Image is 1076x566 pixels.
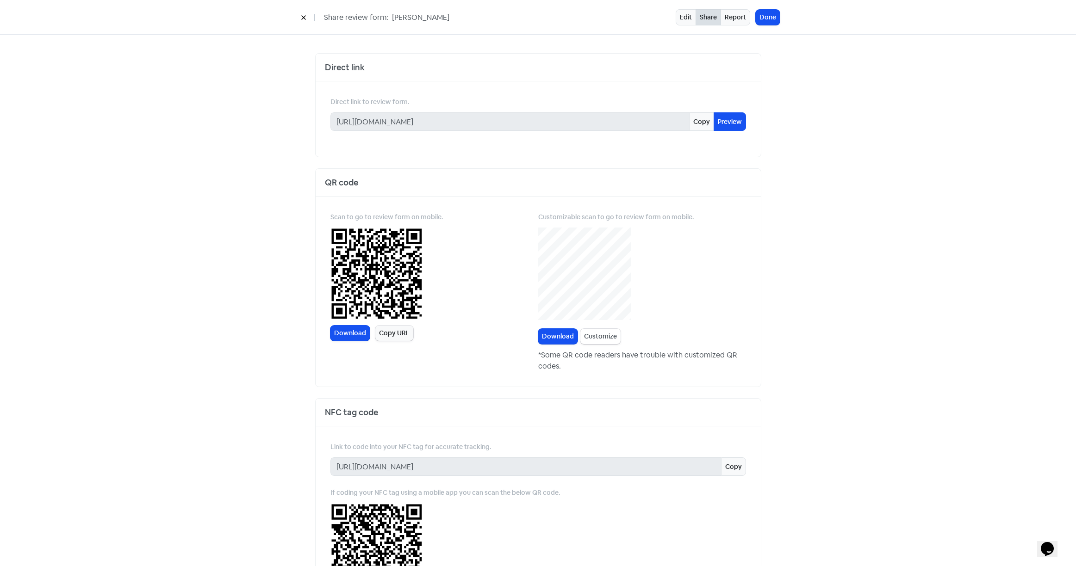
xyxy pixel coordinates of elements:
[538,329,578,344] button: Download
[330,212,443,222] label: Scan to go to review form on mobile.
[316,169,761,197] div: QR code
[375,326,413,341] button: Copy URL
[721,457,746,476] button: Copy
[324,12,388,23] span: Share review form:
[714,112,746,131] a: Preview
[330,97,410,107] label: Direct link to review form.
[689,112,714,131] button: Copy
[580,329,621,344] button: Customize
[330,442,491,452] label: Link to code into your NFC tag for accurate tracking.
[316,54,761,81] div: Direct link
[756,10,780,25] button: Done
[696,9,721,25] button: Share
[538,350,746,372] p: *Some QR code readers have trouble with customized QR codes.
[1037,529,1067,557] iframe: chat widget
[330,488,560,498] label: If coding your NFC tag using a mobile app you can scan the below QR code.
[721,9,750,25] a: Report
[538,212,694,222] label: Customizable scan to go to review form on mobile.
[330,326,370,341] a: Download
[316,399,761,426] div: NFC tag code
[676,9,696,25] a: Edit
